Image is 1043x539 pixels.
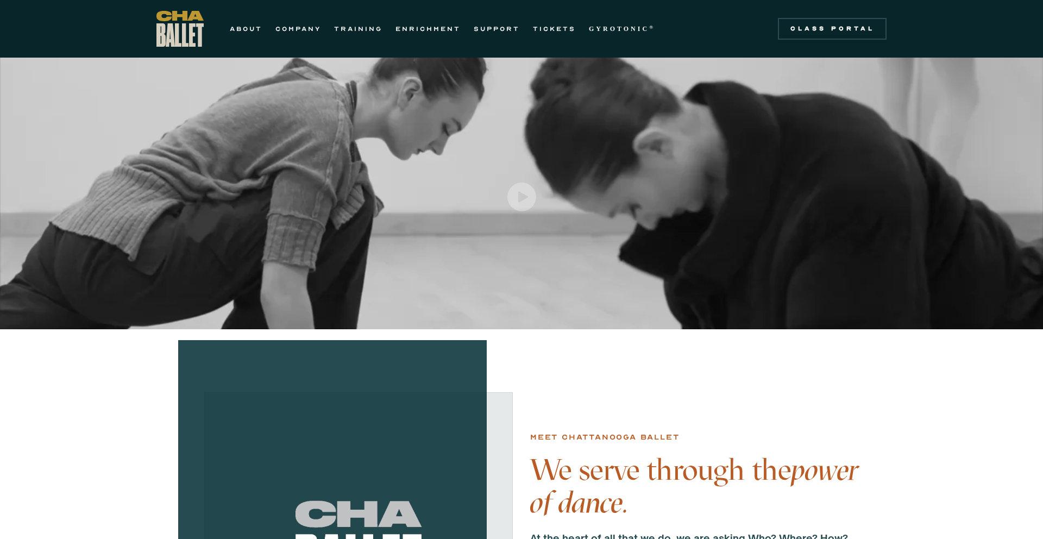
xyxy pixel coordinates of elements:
a: home [156,11,204,47]
h4: We serve through the [530,454,865,519]
em: power of dance. [530,452,858,520]
a: COMPANY [275,22,321,35]
a: SUPPORT [474,22,520,35]
a: ABOUT [230,22,262,35]
a: GYROTONIC® [589,22,655,35]
a: TICKETS [533,22,576,35]
a: TRAINING [334,22,382,35]
strong: GYROTONIC [589,25,649,33]
div: Meet chattanooga ballet [530,431,679,444]
sup: ® [649,24,655,30]
a: Class Portal [778,18,887,40]
div: Class Portal [784,24,880,33]
a: ENRICHMENT [395,22,461,35]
